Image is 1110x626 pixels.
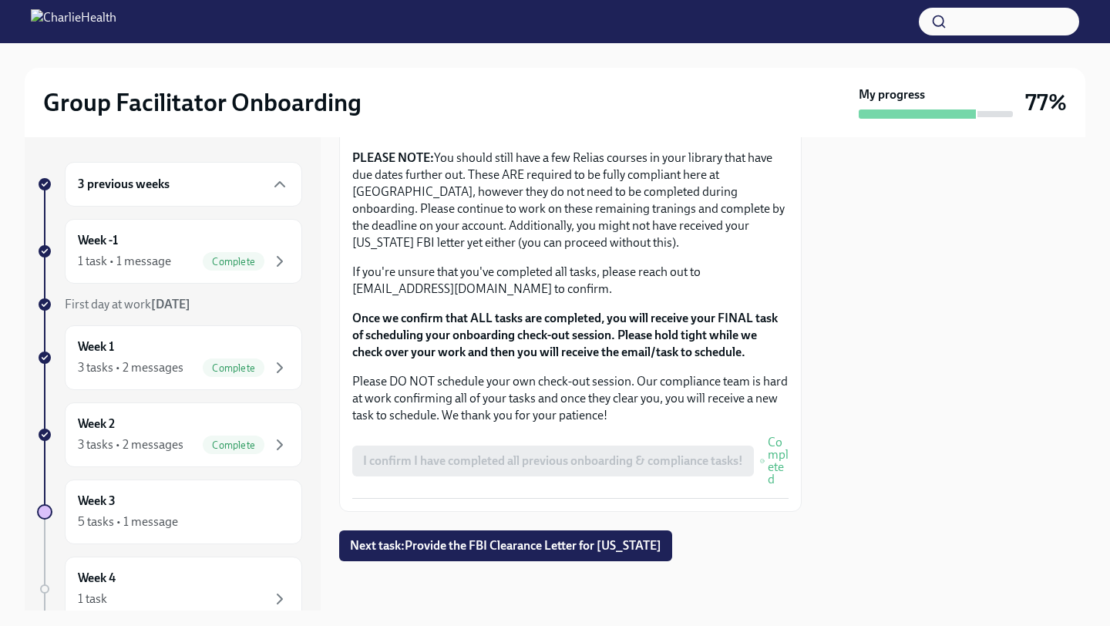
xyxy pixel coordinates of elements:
strong: Once we confirm that ALL tasks are completed, you will receive your FINAL task of scheduling your... [352,311,778,359]
span: First day at work [65,297,190,311]
h6: Week 3 [78,493,116,510]
a: Week 13 tasks • 2 messagesComplete [37,325,302,390]
h6: Week 1 [78,338,114,355]
a: Week 35 tasks • 1 message [37,480,302,544]
span: Completed [768,436,789,486]
p: Please DO NOT schedule your own check-out session. Our compliance team is hard at work confirming... [352,373,789,424]
h6: Week 4 [78,570,116,587]
p: You should still have a few Relias courses in your library that have due dates further out. These... [352,150,789,251]
div: 3 tasks • 2 messages [78,436,183,453]
span: Complete [203,256,264,268]
h6: Week -1 [78,232,118,249]
a: Week 23 tasks • 2 messagesComplete [37,402,302,467]
div: 3 previous weeks [65,162,302,207]
p: If you're unsure that you've completed all tasks, please reach out to [EMAIL_ADDRESS][DOMAIN_NAME... [352,264,789,298]
a: Week 41 task [37,557,302,621]
h3: 77% [1025,89,1067,116]
span: Complete [203,362,264,374]
div: 1 task • 1 message [78,253,171,270]
span: Next task : Provide the FBI Clearance Letter for [US_STATE] [350,538,661,554]
div: 1 task [78,591,107,607]
div: 5 tasks • 1 message [78,513,178,530]
a: First day at work[DATE] [37,296,302,313]
span: Complete [203,439,264,451]
div: 3 tasks • 2 messages [78,359,183,376]
button: Next task:Provide the FBI Clearance Letter for [US_STATE] [339,530,672,561]
h2: Group Facilitator Onboarding [43,87,362,118]
strong: My progress [859,86,925,103]
strong: PLEASE NOTE: [352,150,434,165]
img: CharlieHealth [31,9,116,34]
strong: [DATE] [151,297,190,311]
a: Week -11 task • 1 messageComplete [37,219,302,284]
h6: Week 2 [78,416,115,432]
h6: 3 previous weeks [78,176,170,193]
